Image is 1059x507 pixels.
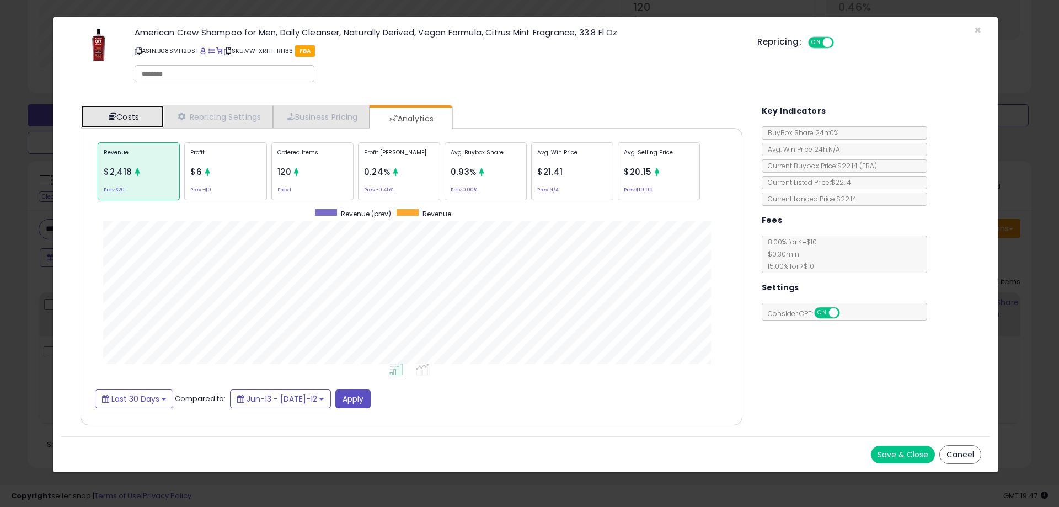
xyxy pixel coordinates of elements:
p: Ordered Items [277,148,347,165]
span: BuyBox Share 24h: 0% [762,128,838,137]
span: $20.15 [624,166,652,178]
p: ASIN: B08SMH2DST | SKU: VW-XRH1-RH33 [135,42,741,60]
span: $6 [190,166,202,178]
span: ON [809,38,823,47]
small: Prev: -$0 [190,188,211,191]
span: FBA [295,45,315,57]
span: $0.30 min [762,249,799,259]
span: Current Landed Price: $22.14 [762,194,857,204]
p: Profit [PERSON_NAME] [364,148,434,165]
h5: Repricing: [757,38,801,46]
a: Analytics [370,108,451,130]
span: Compared to: [175,393,226,403]
p: Avg. Buybox Share [451,148,521,165]
span: × [974,22,981,38]
h3: American Crew Shampoo for Men, Daily Cleanser, Naturally Derived, Vegan Formula, Citrus Mint Frag... [135,28,741,36]
span: $21.41 [537,166,563,178]
span: OFF [838,308,855,318]
span: 8.00 % for <= $10 [762,237,817,271]
span: Current Listed Price: $22.14 [762,178,851,187]
span: Last 30 Days [111,393,159,404]
button: Save & Close [871,446,935,463]
span: Jun-13 - [DATE]-12 [247,393,317,404]
small: Prev: 0.00% [451,188,477,191]
small: Prev: 1 [277,188,291,191]
p: Avg. Win Price [537,148,607,165]
small: Prev: $19.99 [624,188,653,191]
span: Consider CPT: [762,309,854,318]
a: Business Pricing [273,105,370,128]
span: OFF [832,38,850,47]
h5: Key Indicators [762,104,826,118]
small: Prev: -0.45% [364,188,393,191]
p: Avg. Selling Price [624,148,694,165]
a: Costs [81,105,164,128]
span: 15.00 % for > $10 [762,261,814,271]
a: Repricing Settings [164,105,273,128]
span: ( FBA ) [859,161,877,170]
span: Avg. Win Price 24h: N/A [762,145,840,154]
span: Revenue [422,209,451,218]
a: All offer listings [208,46,215,55]
button: Apply [335,389,371,408]
h5: Fees [762,214,783,227]
span: $22.14 [837,161,877,170]
p: Profit [190,148,260,165]
span: 0.93% [451,166,477,178]
button: Cancel [939,445,981,464]
span: 120 [277,166,292,178]
h5: Settings [762,281,799,295]
span: $2,418 [104,166,132,178]
a: BuyBox page [200,46,206,55]
a: Your listing only [216,46,222,55]
span: Current Buybox Price: [762,161,877,170]
img: 31UYfVgm6gL._SL60_.jpg [82,28,115,61]
small: Prev: N/A [537,188,559,191]
span: ON [815,308,829,318]
span: Revenue (prev) [341,209,391,218]
p: Revenue [104,148,174,165]
span: 0.24% [364,166,391,178]
small: Prev: $20 [104,188,125,191]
